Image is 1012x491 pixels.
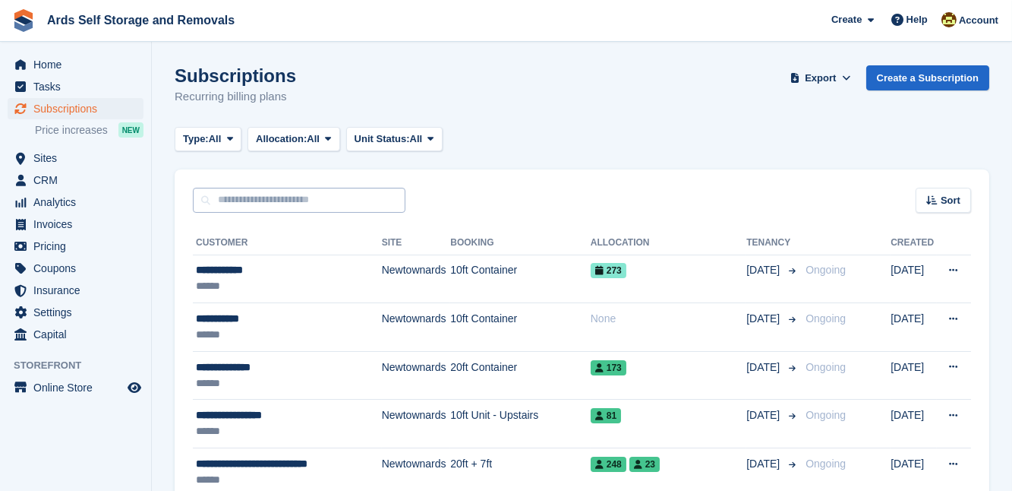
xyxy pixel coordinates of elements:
span: All [410,131,423,147]
img: stora-icon-8386f47178a22dfd0bd8f6a31ec36ba5ce8667c1dd55bd0f319d3a0aa187defe.svg [12,9,35,32]
td: Newtownards [382,400,451,448]
a: menu [8,280,143,301]
td: Newtownards [382,303,451,352]
a: menu [8,147,143,169]
a: menu [8,214,143,235]
a: Ards Self Storage and Removals [41,8,241,33]
th: Site [382,231,451,255]
span: 248 [591,457,626,472]
span: 81 [591,408,621,423]
a: menu [8,236,143,257]
span: Sites [33,147,125,169]
span: CRM [33,169,125,191]
a: menu [8,54,143,75]
span: 273 [591,263,626,278]
span: [DATE] [746,360,783,375]
td: [DATE] [891,351,937,400]
span: Ongoing [806,264,846,276]
a: menu [8,258,143,279]
span: Ongoing [806,312,846,325]
span: Create [831,12,862,27]
p: Recurring billing plans [175,88,296,106]
button: Unit Status: All [346,127,443,152]
span: Help [906,12,928,27]
span: Subscriptions [33,98,125,119]
th: Booking [450,231,590,255]
span: 173 [591,360,626,375]
span: [DATE] [746,456,783,472]
td: Newtownards [382,351,451,400]
a: menu [8,76,143,97]
span: 23 [629,457,660,472]
span: Ongoing [806,361,846,373]
td: 10ft Container [450,303,590,352]
h1: Subscriptions [175,65,296,86]
button: Allocation: All [247,127,340,152]
a: menu [8,302,143,323]
span: Storefront [14,358,151,373]
span: Tasks [33,76,125,97]
a: Create a Subscription [866,65,989,90]
td: [DATE] [891,255,937,303]
span: Invoices [33,214,125,235]
span: [DATE] [746,262,783,278]
td: Newtownards [382,255,451,303]
span: Analytics [33,192,125,213]
button: Type: All [175,127,241,152]
span: All [307,131,320,147]
span: [DATE] [746,311,783,327]
td: [DATE] [891,303,937,352]
span: Type: [183,131,209,147]
td: 10ft Container [450,255,590,303]
td: 20ft Container [450,351,590,400]
span: Unit Status: [355,131,410,147]
a: menu [8,377,143,398]
span: Account [959,13,998,28]
a: menu [8,169,143,191]
th: Customer [193,231,382,255]
span: Pricing [33,236,125,257]
span: Allocation: [256,131,307,147]
span: Online Store [33,377,125,398]
span: All [209,131,222,147]
a: menu [8,98,143,119]
span: Sort [941,193,960,208]
td: [DATE] [891,400,937,448]
a: menu [8,324,143,345]
th: Allocation [591,231,746,255]
th: Tenancy [746,231,799,255]
div: None [591,311,746,327]
th: Created [891,231,937,255]
a: menu [8,192,143,213]
span: Ongoing [806,409,846,421]
div: NEW [118,122,143,138]
span: [DATE] [746,407,783,423]
span: Insurance [33,280,125,301]
img: Mark McFerran [941,12,957,27]
span: Home [33,54,125,75]
a: Price increases NEW [35,122,143,138]
span: Export [805,71,836,86]
button: Export [787,65,854,90]
span: Ongoing [806,458,846,470]
td: 10ft Unit - Upstairs [450,400,590,448]
span: Capital [33,324,125,345]
a: Preview store [125,379,143,397]
span: Settings [33,302,125,323]
span: Price increases [35,123,108,138]
span: Coupons [33,258,125,279]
